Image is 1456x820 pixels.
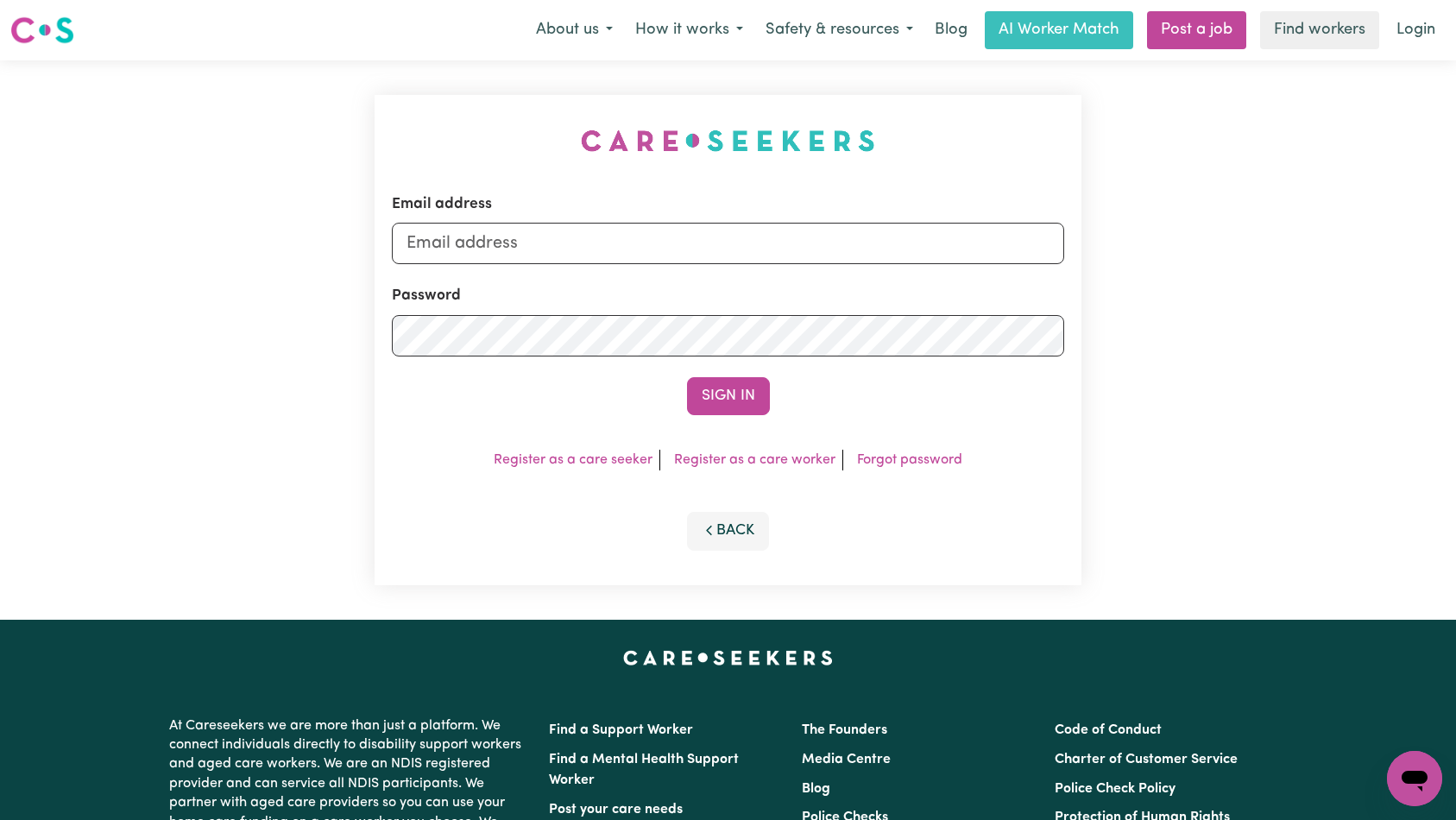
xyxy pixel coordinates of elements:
[924,11,978,49] a: Blog
[754,12,924,48] button: Safety & resources
[549,753,739,787] a: Find a Mental Health Support Worker
[802,782,830,796] a: Blog
[392,223,1065,264] input: Email address
[687,377,770,415] button: Sign In
[392,285,461,307] label: Password
[674,453,835,467] a: Register as a care worker
[802,723,887,737] a: The Founders
[985,11,1133,49] a: AI Worker Match
[1386,11,1446,49] a: Login
[1147,11,1246,49] a: Post a job
[857,453,962,467] a: Forgot password
[623,651,833,665] a: Careseekers home page
[549,723,693,737] a: Find a Support Worker
[624,12,754,48] button: How it works
[1055,723,1162,737] a: Code of Conduct
[1387,751,1442,806] iframe: Button to launch messaging window
[549,803,683,817] a: Post your care needs
[687,512,770,550] button: Back
[802,753,891,766] a: Media Centre
[392,193,492,216] label: Email address
[525,12,624,48] button: About us
[494,453,652,467] a: Register as a care seeker
[10,10,74,50] a: Careseekers logo
[1055,782,1176,796] a: Police Check Policy
[1055,753,1238,766] a: Charter of Customer Service
[1260,11,1379,49] a: Find workers
[10,15,74,46] img: Careseekers logo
